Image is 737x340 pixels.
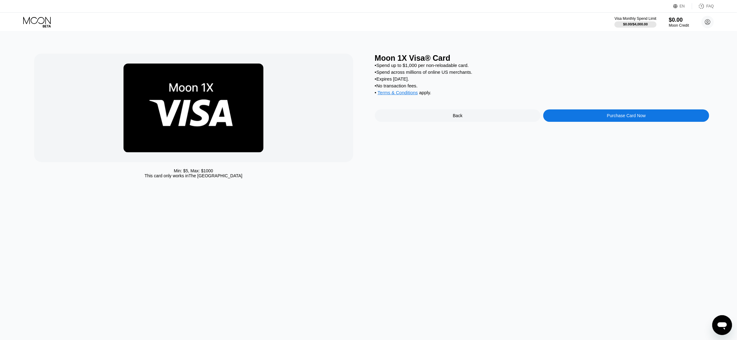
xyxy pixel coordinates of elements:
div: • No transaction fees. [375,83,709,88]
div: Moon Credit [669,23,689,28]
div: This card only works in The [GEOGRAPHIC_DATA] [145,173,242,178]
div: EN [680,4,685,8]
div: • Spend up to $1,000 per non-reloadable card. [375,63,709,68]
div: $0.00Moon Credit [669,17,689,28]
div: FAQ [706,4,714,8]
div: • Expires [DATE]. [375,76,709,82]
div: Back [375,109,541,122]
div: $0.00 [669,17,689,23]
span: Terms & Conditions [378,90,418,95]
div: Purchase Card Now [543,109,709,122]
div: Purchase Card Now [607,113,646,118]
div: • Spend across millions of online US merchants. [375,69,709,75]
div: FAQ [692,3,714,9]
div: $0.00 / $4,000.00 [623,22,648,26]
div: Visa Monthly Spend Limit$0.00/$4,000.00 [614,16,656,28]
div: Moon 1X Visa® Card [375,54,709,63]
div: Terms & Conditions [378,90,418,97]
div: • apply . [375,90,709,97]
iframe: Bouton de lancement de la fenêtre de messagerie [712,315,732,335]
div: EN [673,3,692,9]
div: Back [453,113,462,118]
div: Min: $ 5 , Max: $ 1000 [174,168,213,173]
div: Visa Monthly Spend Limit [614,16,656,21]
